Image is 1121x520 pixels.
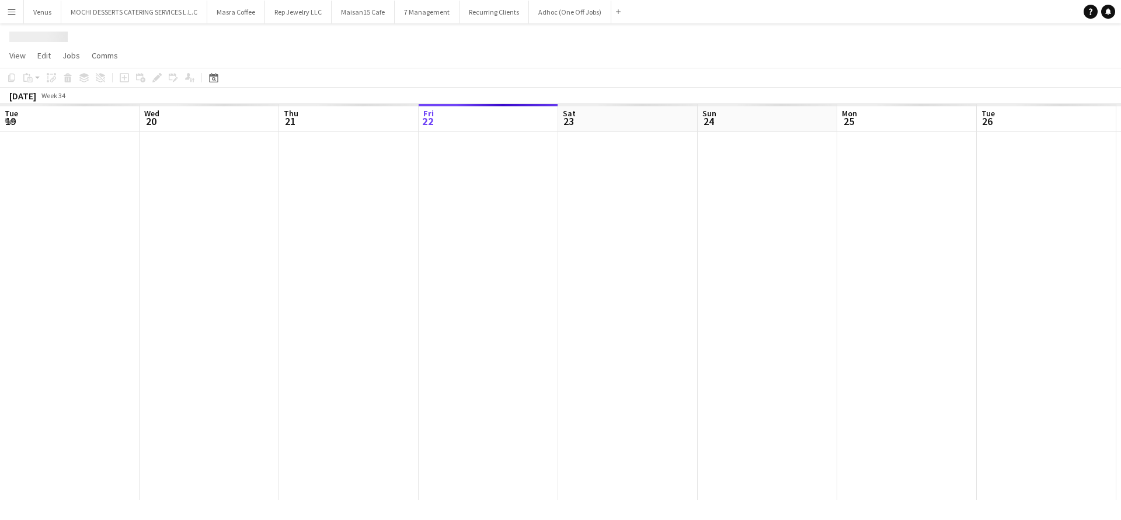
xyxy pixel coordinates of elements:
[529,1,611,23] button: Adhoc (One Off Jobs)
[422,115,434,128] span: 22
[563,108,576,119] span: Sat
[9,90,36,102] div: [DATE]
[459,1,529,23] button: Recurring Clients
[33,48,55,63] a: Edit
[282,115,298,128] span: 21
[39,91,68,100] span: Week 34
[144,108,159,119] span: Wed
[58,48,85,63] a: Jobs
[561,115,576,128] span: 23
[423,108,434,119] span: Fri
[87,48,123,63] a: Comms
[62,50,80,61] span: Jobs
[840,115,857,128] span: 25
[842,108,857,119] span: Mon
[980,115,995,128] span: 26
[92,50,118,61] span: Comms
[61,1,207,23] button: MOCHI DESSERTS CATERING SERVICES L.L.C
[5,108,18,119] span: Tue
[5,48,30,63] a: View
[9,50,26,61] span: View
[332,1,395,23] button: Maisan15 Cafe
[701,115,716,128] span: 24
[3,115,18,128] span: 19
[284,108,298,119] span: Thu
[142,115,159,128] span: 20
[981,108,995,119] span: Tue
[24,1,61,23] button: Venus
[207,1,265,23] button: Masra Coffee
[37,50,51,61] span: Edit
[702,108,716,119] span: Sun
[395,1,459,23] button: 7 Management
[265,1,332,23] button: Rep Jewelry LLC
